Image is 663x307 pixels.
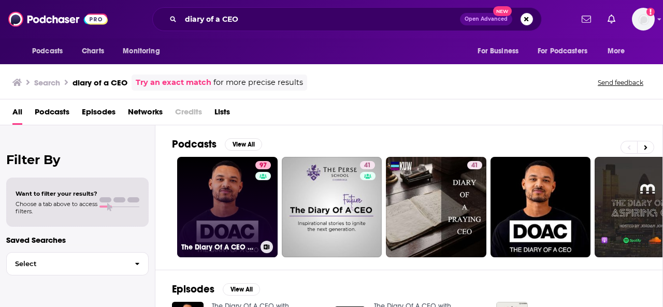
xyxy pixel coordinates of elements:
a: 41 [282,157,382,257]
a: Episodes [82,104,116,125]
span: Credits [175,104,202,125]
button: open menu [25,41,76,61]
a: Show notifications dropdown [578,10,595,28]
img: Podchaser - Follow, Share and Rate Podcasts [8,9,108,29]
button: View All [225,138,262,151]
button: Select [6,252,149,275]
span: 97 [260,160,267,171]
span: More [608,44,625,59]
a: Try an exact match [136,77,211,89]
button: open menu [531,41,602,61]
a: Show notifications dropdown [603,10,619,28]
span: For Podcasters [538,44,587,59]
h3: diary of a CEO [73,78,127,87]
a: Podcasts [35,104,69,125]
a: 97 [255,161,271,169]
span: Choose a tab above to access filters. [16,200,97,215]
span: 41 [471,160,478,171]
a: All [12,104,22,125]
button: open menu [470,41,531,61]
span: Open Advanced [465,17,508,22]
h2: Episodes [172,283,214,296]
span: Charts [82,44,104,59]
button: View All [223,283,260,296]
h3: The Diary Of A CEO with [PERSON_NAME] [181,243,256,252]
input: Search podcasts, credits, & more... [181,11,460,27]
button: open menu [600,41,638,61]
span: New [493,6,512,16]
span: for more precise results [213,77,303,89]
span: Monitoring [123,44,160,59]
button: Show profile menu [632,8,655,31]
a: 41 [360,161,375,169]
a: Networks [128,104,163,125]
p: Saved Searches [6,235,149,245]
a: Charts [75,41,110,61]
button: Open AdvancedNew [460,13,512,25]
span: Select [7,260,126,267]
span: Want to filter your results? [16,190,97,197]
a: 41 [467,161,482,169]
span: Logged in as mmullin [632,8,655,31]
span: 41 [364,160,371,171]
span: For Business [478,44,518,59]
a: PodcastsView All [172,138,262,151]
a: 41 [386,157,486,257]
h3: Search [34,78,60,87]
svg: Add a profile image [646,8,655,16]
button: open menu [116,41,173,61]
a: Lists [214,104,230,125]
button: Send feedback [595,78,646,87]
div: Search podcasts, credits, & more... [152,7,542,31]
a: EpisodesView All [172,283,260,296]
h2: Filter By [6,152,149,167]
span: Podcasts [32,44,63,59]
img: User Profile [632,8,655,31]
h2: Podcasts [172,138,217,151]
a: 97The Diary Of A CEO with [PERSON_NAME] [177,157,278,257]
